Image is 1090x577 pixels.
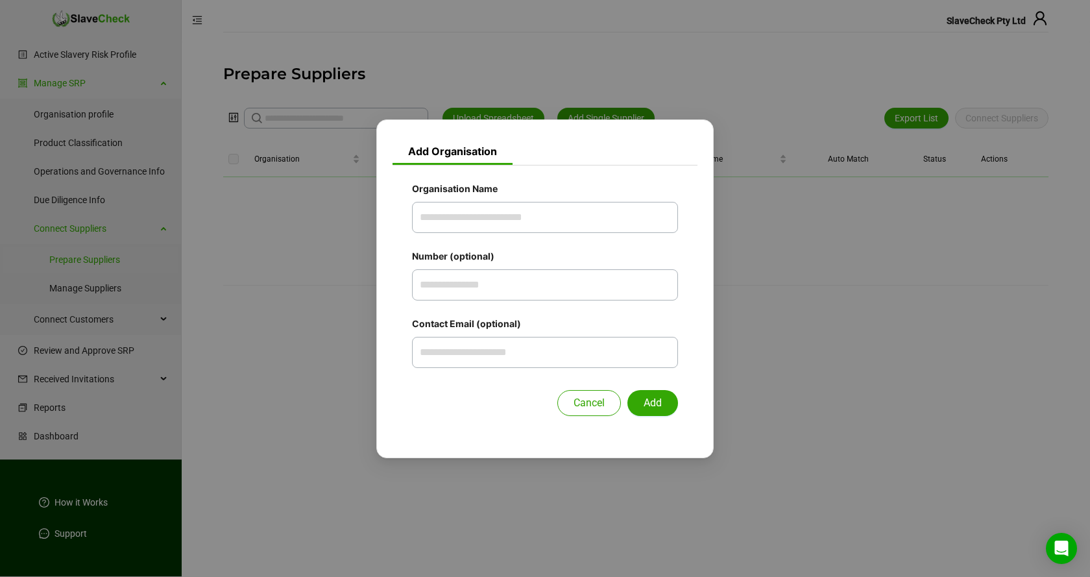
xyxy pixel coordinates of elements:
input: Organisation Name [412,202,678,233]
h3: Add Organisation [393,133,513,165]
button: Add [627,390,678,416]
button: Cancel [557,390,621,416]
label: Number (optional) [412,249,503,264]
input: Number (optional) [412,269,678,301]
input: Contact Email (optional) [412,337,678,368]
label: Contact Email (optional) [412,316,530,332]
span: Cancel [574,395,605,411]
div: Open Intercom Messenger [1046,533,1077,564]
label: Organisation Name [412,181,507,197]
span: Add [644,395,662,411]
